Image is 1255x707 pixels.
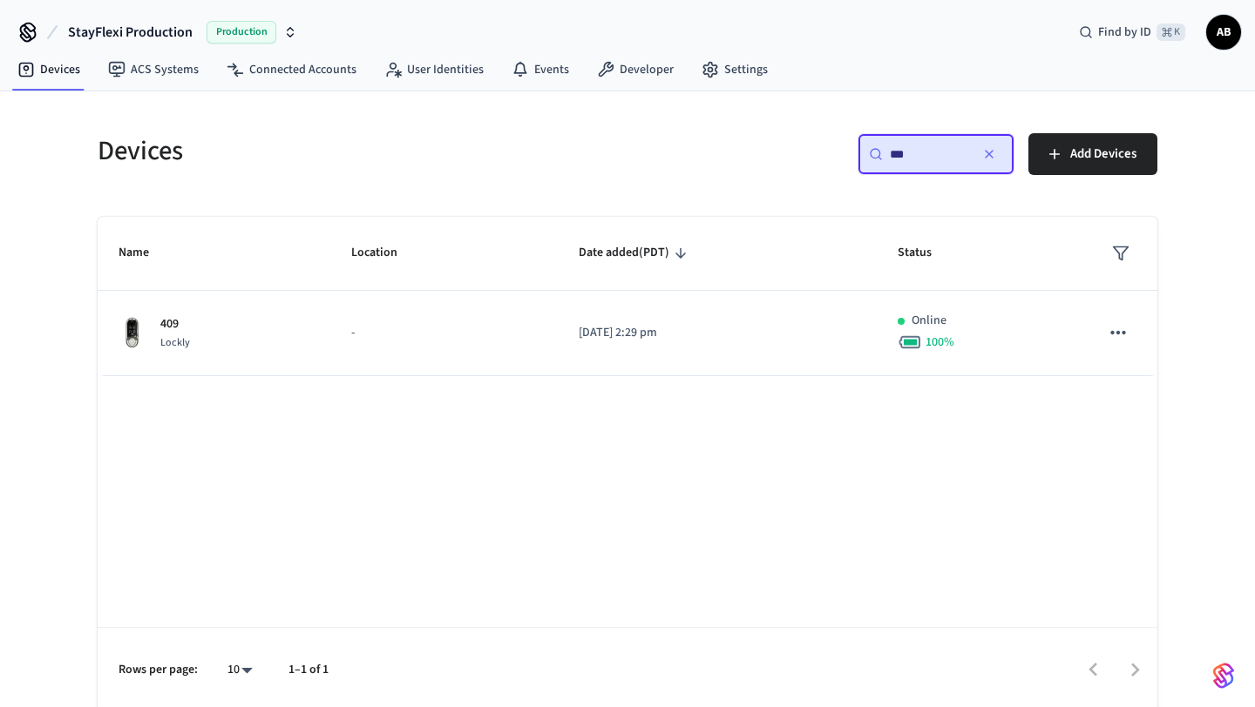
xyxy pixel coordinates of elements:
button: AB [1206,15,1241,50]
a: Events [498,54,583,85]
img: Lockly Vision Lock, Front [119,316,146,349]
span: Find by ID [1098,24,1151,41]
a: Devices [3,54,94,85]
span: Location [351,239,420,266]
table: sticky table [98,217,1157,376]
a: ACS Systems [94,54,213,85]
a: Settings [688,54,782,85]
span: Lockly [160,335,190,350]
div: Find by ID⌘ K [1065,17,1199,48]
a: Connected Accounts [213,54,370,85]
span: Date added(PDT) [579,239,692,266]
p: Rows per page: [119,661,198,679]
button: Add Devices [1028,133,1157,175]
h5: Devices [98,133,617,169]
span: Add Devices [1070,143,1136,165]
p: Online [912,312,946,330]
p: 409 [160,315,190,333]
a: User Identities [370,54,498,85]
span: Production [207,21,276,44]
p: 1–1 of 1 [288,661,329,679]
img: SeamLogoGradient.69752ec5.svg [1213,662,1234,690]
span: AB [1208,17,1239,48]
a: Developer [583,54,688,85]
span: Name [119,239,172,266]
span: Status [898,239,954,266]
p: - [351,324,537,342]
div: 10 [219,657,261,683]
span: ⌘ K [1157,24,1185,41]
span: 100 % [926,333,954,351]
span: StayFlexi Production [68,22,193,43]
p: [DATE] 2:29 pm [579,324,856,342]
